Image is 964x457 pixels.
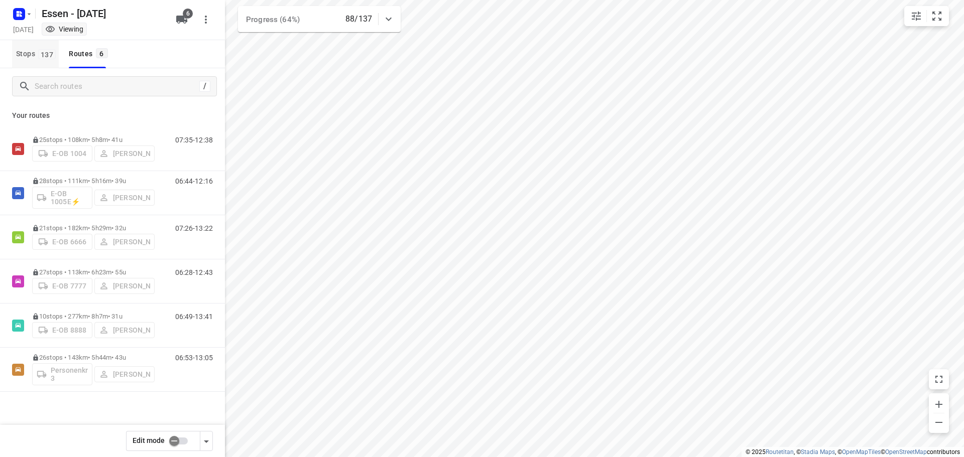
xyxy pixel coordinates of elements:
[16,48,59,60] span: Stops
[199,81,210,92] div: /
[32,224,155,232] p: 21 stops • 182km • 5h29m • 32u
[927,6,947,26] button: Fit zoom
[746,448,960,455] li: © 2025 , © , © © contributors
[842,448,881,455] a: OpenMapTiles
[32,177,155,185] p: 28 stops • 111km • 5h16m • 39u
[200,434,212,447] div: Driver app settings
[38,49,56,59] span: 137
[885,448,927,455] a: OpenStreetMap
[32,313,155,320] p: 10 stops • 277km • 8h7m • 31u
[35,79,199,94] input: Search routes
[175,224,213,232] p: 07:26-13:22
[175,177,213,185] p: 06:44-12:16
[345,13,372,25] p: 88/137
[801,448,835,455] a: Stadia Maps
[45,24,83,34] div: You are currently in view mode. To make any changes, go to edit project.
[904,6,949,26] div: small contained button group
[175,354,213,362] p: 06:53-13:05
[196,10,216,30] button: More
[906,6,926,26] button: Map settings
[183,9,193,19] span: 6
[246,15,300,24] span: Progress (64%)
[238,6,401,32] div: Progress (64%)88/137
[133,436,165,444] span: Edit mode
[766,448,794,455] a: Routetitan
[172,10,192,30] button: 6
[175,136,213,144] p: 07:35-12:38
[32,136,155,143] p: 25 stops • 108km • 5h8m • 41u
[175,313,213,321] p: 06:49-13:41
[175,268,213,276] p: 06:28-12:43
[32,268,155,276] p: 27 stops • 113km • 6h23m • 55u
[69,48,110,60] div: Routes
[12,110,213,121] p: Your routes
[32,354,155,361] p: 26 stops • 143km • 5h44m • 43u
[96,48,108,58] span: 6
